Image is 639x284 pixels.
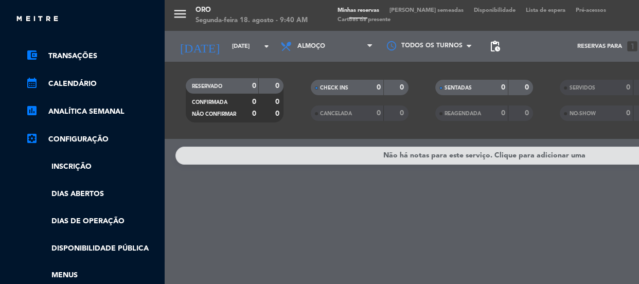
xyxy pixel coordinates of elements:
[26,132,38,145] i: settings_applications
[26,133,159,146] a: Configuração
[26,104,38,117] i: assessment
[26,216,159,227] a: Dias de Operação
[26,49,38,61] i: account_balance_wallet
[26,77,38,89] i: calendar_month
[26,188,159,200] a: Dias abertos
[26,243,159,255] a: Disponibilidade pública
[15,15,59,23] img: MEITRE
[26,270,159,281] a: Menus
[26,78,159,90] a: calendar_monthCalendário
[26,161,159,173] a: Inscrição
[26,50,159,62] a: account_balance_walletTransações
[26,105,159,118] a: assessmentANALÍTICA SEMANAL
[489,40,501,52] span: pending_actions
